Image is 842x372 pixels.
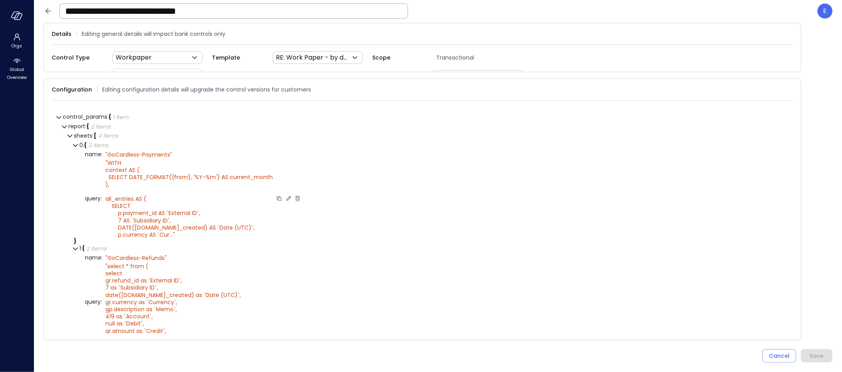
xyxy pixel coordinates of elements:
[2,32,32,50] div: Orgs
[74,238,788,244] div: }
[85,196,103,202] span: query
[94,132,96,140] span: [
[85,299,103,305] span: query
[105,151,172,158] div: " GoCardless-Payments"
[101,298,102,306] span: :
[79,141,84,149] span: 0
[81,244,82,252] span: :
[63,113,109,121] span: control_params
[83,141,84,149] span: :
[769,351,789,361] div: Cancel
[85,255,103,261] span: name
[86,122,89,130] span: {
[101,194,102,202] span: :
[5,65,29,81] span: Global Overview
[116,53,152,62] p: Workpaper
[52,53,103,62] span: Control Type
[109,113,111,121] span: {
[74,132,94,140] span: sheets
[2,55,32,82] div: Global Overview
[762,349,796,363] button: Cancel
[169,231,173,239] span: ...
[52,85,92,94] span: Configuration
[52,30,71,38] span: Details
[105,254,167,262] div: " GoCardless-Refunds"
[818,4,833,19] div: Eleanor Yehudai
[101,254,103,262] span: :
[372,53,424,62] span: Scope
[276,53,350,62] p: RE: Work Paper - by days
[84,141,87,149] span: {
[82,244,85,252] span: {
[212,53,263,62] span: Template
[101,150,103,158] span: :
[92,132,94,140] span: :
[433,53,533,62] span: Transactional
[113,114,128,120] div: 1 item
[98,133,118,138] div: 4 items
[102,85,311,94] span: Editing configuration details will upgrade the control versions for customers
[105,159,273,238] div: " "
[107,113,109,121] span: :
[86,246,106,251] div: 2 items
[105,262,241,342] span: select * from ( select gr.refund_id as `External ID`, 7 as `Subsidiary ID`, date([DOMAIN_NAME]_cr...
[79,244,82,252] span: 1
[82,30,225,38] span: Editing general details will impact bank controls only
[105,263,241,342] div: " "
[85,122,86,130] span: :
[91,124,111,129] div: 2 items
[105,159,273,239] span: WITH context AS ( SELECT DATE_FORMAT({from}, '%Y-%m') AS current_month ), all_entries AS ( SELECT...
[68,122,86,130] span: report
[823,6,827,16] p: E
[85,151,103,157] span: name
[11,42,23,50] span: Orgs
[88,142,108,148] div: 2 items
